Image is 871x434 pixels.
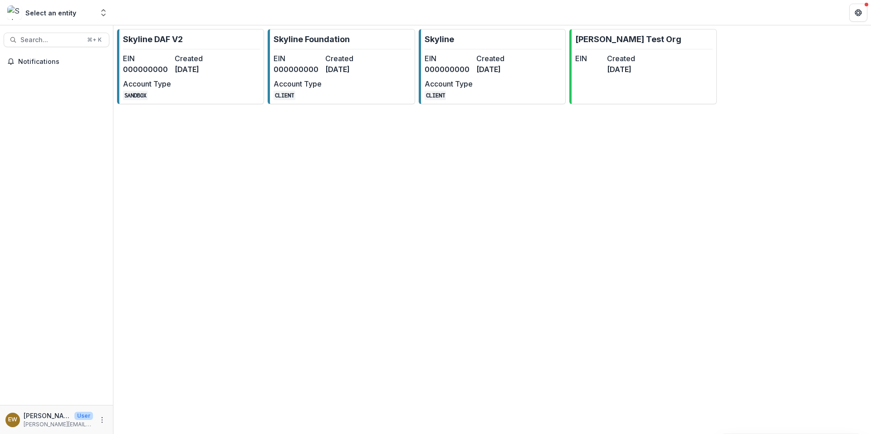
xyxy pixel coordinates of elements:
dt: Created [476,53,524,64]
p: [PERSON_NAME] [24,411,71,420]
dd: [DATE] [607,64,635,75]
dt: Account Type [425,78,473,89]
dt: EIN [575,53,603,64]
dt: Account Type [123,78,171,89]
p: Skyline Foundation [274,33,350,45]
p: [PERSON_NAME] Test Org [575,33,681,45]
button: Search... [4,33,109,47]
dd: [DATE] [476,64,524,75]
a: [PERSON_NAME] Test OrgEINCreated[DATE] [569,29,716,104]
dd: [DATE] [325,64,373,75]
button: Get Help [849,4,867,22]
dt: Created [607,53,635,64]
dd: 000000000 [274,64,322,75]
dt: Created [325,53,373,64]
div: ⌘ + K [85,35,103,45]
code: CLIENT [425,91,446,100]
dd: 000000000 [123,64,171,75]
a: Skyline FoundationEIN000000000Created[DATE]Account TypeCLIENT [268,29,415,104]
dt: EIN [123,53,171,64]
button: Notifications [4,54,109,69]
p: Skyline DAF V2 [123,33,183,45]
img: Select an entity [7,5,22,20]
dt: Account Type [274,78,322,89]
dd: [DATE] [175,64,223,75]
a: SkylineEIN000000000Created[DATE]Account TypeCLIENT [419,29,566,104]
div: Eddie Whitfield [8,417,17,423]
p: [PERSON_NAME][EMAIL_ADDRESS][DOMAIN_NAME] [24,420,93,429]
div: Select an entity [25,8,76,18]
code: CLIENT [274,91,295,100]
a: Skyline DAF V2EIN000000000Created[DATE]Account TypeSANDBOX [117,29,264,104]
p: Skyline [425,33,454,45]
p: User [74,412,93,420]
dt: Created [175,53,223,64]
button: More [97,415,108,425]
dd: 000000000 [425,64,473,75]
span: Notifications [18,58,106,66]
code: SANDBOX [123,91,148,100]
dt: EIN [425,53,473,64]
dt: EIN [274,53,322,64]
button: Open entity switcher [97,4,110,22]
span: Search... [20,36,82,44]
